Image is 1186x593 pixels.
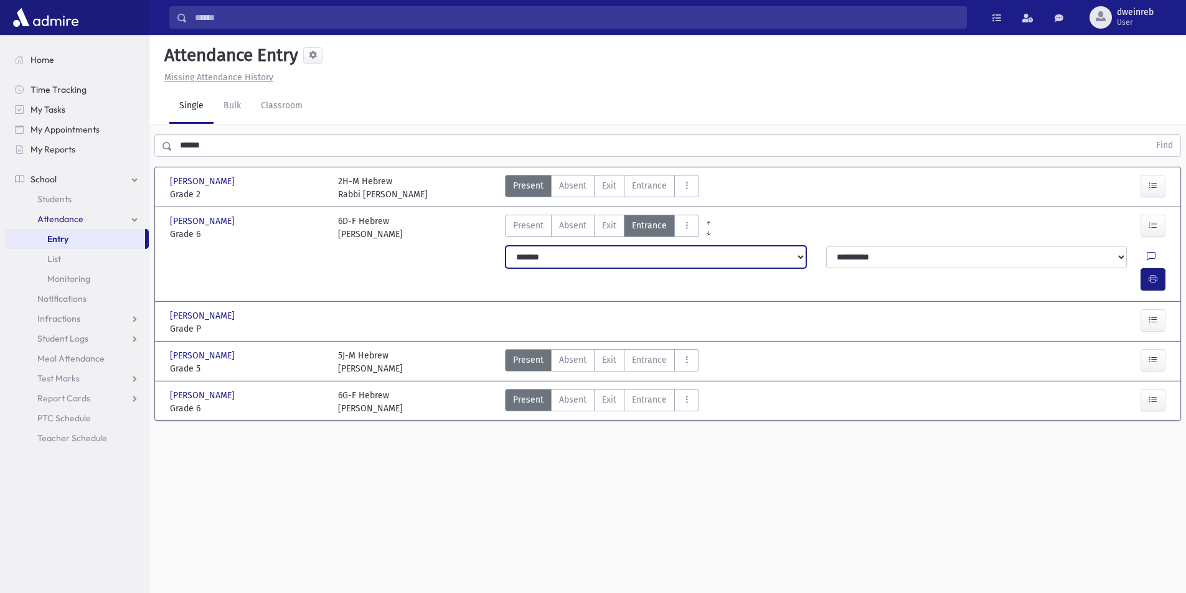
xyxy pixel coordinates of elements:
[37,353,105,364] span: Meal Attendance
[632,219,667,232] span: Entrance
[37,393,90,404] span: Report Cards
[251,89,313,124] a: Classroom
[602,179,616,192] span: Exit
[505,389,699,415] div: AttTypes
[170,349,237,362] span: [PERSON_NAME]
[31,144,75,155] span: My Reports
[31,174,57,185] span: School
[5,249,149,269] a: List
[338,349,403,375] div: 5J-M Hebrew [PERSON_NAME]
[47,233,68,245] span: Entry
[10,5,82,30] img: AdmirePro
[170,175,237,188] span: [PERSON_NAME]
[1149,135,1180,156] button: Find
[632,353,667,367] span: Entrance
[1117,7,1154,17] span: dweinreb
[5,80,149,100] a: Time Tracking
[338,175,428,201] div: 2H-M Hebrew Rabbi [PERSON_NAME]
[505,349,699,375] div: AttTypes
[31,124,100,135] span: My Appointments
[47,273,90,284] span: Monitoring
[559,353,586,367] span: Absent
[170,215,237,228] span: [PERSON_NAME]
[170,309,237,322] span: [PERSON_NAME]
[5,388,149,408] a: Report Cards
[31,54,54,65] span: Home
[338,215,403,241] div: 6D-F Hebrew [PERSON_NAME]
[505,175,699,201] div: AttTypes
[170,228,326,241] span: Grade 6
[602,219,616,232] span: Exit
[5,408,149,428] a: PTC Schedule
[170,322,326,335] span: Grade P
[5,348,149,368] a: Meal Attendance
[5,289,149,309] a: Notifications
[37,373,80,384] span: Test Marks
[505,215,699,241] div: AttTypes
[5,139,149,159] a: My Reports
[37,194,72,205] span: Students
[513,353,544,367] span: Present
[170,188,326,201] span: Grade 2
[5,269,149,289] a: Monitoring
[5,119,149,139] a: My Appointments
[513,179,544,192] span: Present
[37,413,91,424] span: PTC Schedule
[559,393,586,406] span: Absent
[159,72,273,83] a: Missing Attendance History
[602,353,616,367] span: Exit
[31,84,87,95] span: Time Tracking
[164,72,273,83] u: Missing Attendance History
[159,45,298,66] h5: Attendance Entry
[170,389,237,402] span: [PERSON_NAME]
[1117,17,1154,27] span: User
[37,293,87,304] span: Notifications
[5,428,149,448] a: Teacher Schedule
[338,389,403,415] div: 6G-F Hebrew [PERSON_NAME]
[632,179,667,192] span: Entrance
[5,329,149,348] a: Student Logs
[559,179,586,192] span: Absent
[5,100,149,119] a: My Tasks
[37,333,88,344] span: Student Logs
[37,313,80,324] span: Infractions
[214,89,251,124] a: Bulk
[513,393,544,406] span: Present
[5,229,145,249] a: Entry
[559,219,586,232] span: Absent
[5,209,149,229] a: Attendance
[5,169,149,189] a: School
[5,368,149,388] a: Test Marks
[47,253,61,264] span: List
[5,189,149,209] a: Students
[31,104,65,115] span: My Tasks
[632,393,667,406] span: Entrance
[169,89,214,124] a: Single
[513,219,544,232] span: Present
[5,309,149,329] a: Infractions
[187,6,966,29] input: Search
[170,402,326,415] span: Grade 6
[5,50,149,70] a: Home
[37,213,83,225] span: Attendance
[170,362,326,375] span: Grade 5
[602,393,616,406] span: Exit
[37,432,107,444] span: Teacher Schedule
